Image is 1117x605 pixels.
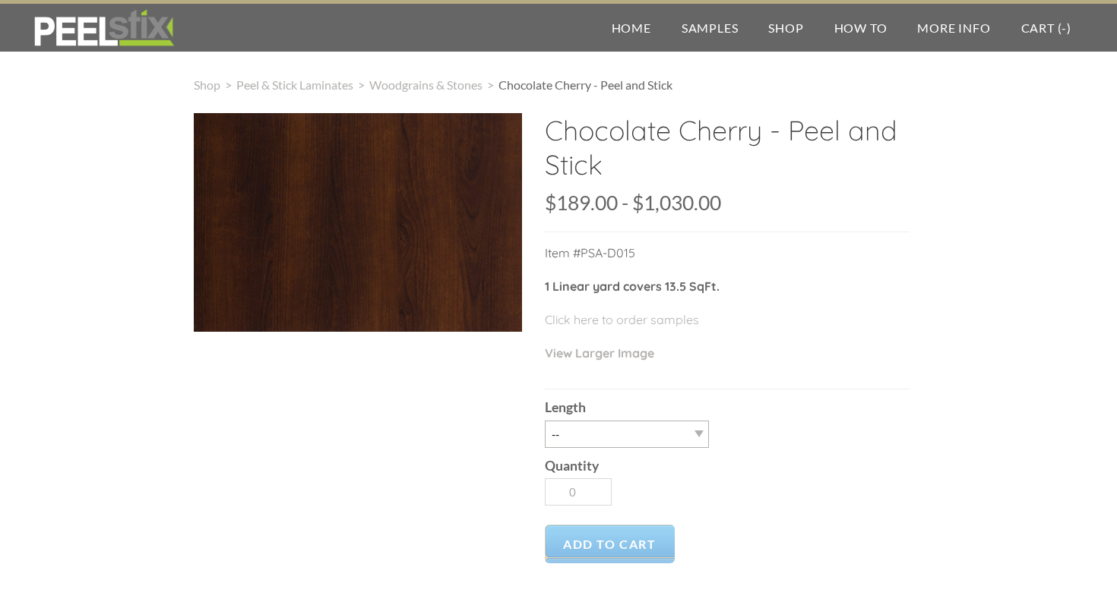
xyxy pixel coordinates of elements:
[545,345,654,361] a: View Larger Image
[902,4,1005,52] a: More Info
[545,279,720,294] strong: 1 Linear yard covers 13.5 SqFt.
[596,4,666,52] a: Home
[483,77,498,92] span: >
[30,9,177,47] img: REFACE SUPPLIES
[545,244,910,277] p: Item #PSA-D015
[545,312,699,327] a: Click here to order samples
[545,191,721,215] span: $189.00 - $1,030.00
[1006,4,1087,52] a: Cart (-)
[819,4,903,52] a: How To
[194,77,220,92] a: Shop
[369,77,483,92] a: Woodgrains & Stones
[545,525,675,563] a: Add to Cart
[545,458,599,474] b: Quantity
[666,4,754,52] a: Samples
[753,4,818,52] a: Shop
[220,77,236,92] span: >
[545,399,586,415] b: Length
[545,113,910,193] h2: Chocolate Cherry - Peel and Stick
[498,77,672,92] span: Chocolate Cherry - Peel and Stick
[236,77,353,92] a: Peel & Stick Laminates
[353,77,369,92] span: >
[1062,20,1067,35] span: -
